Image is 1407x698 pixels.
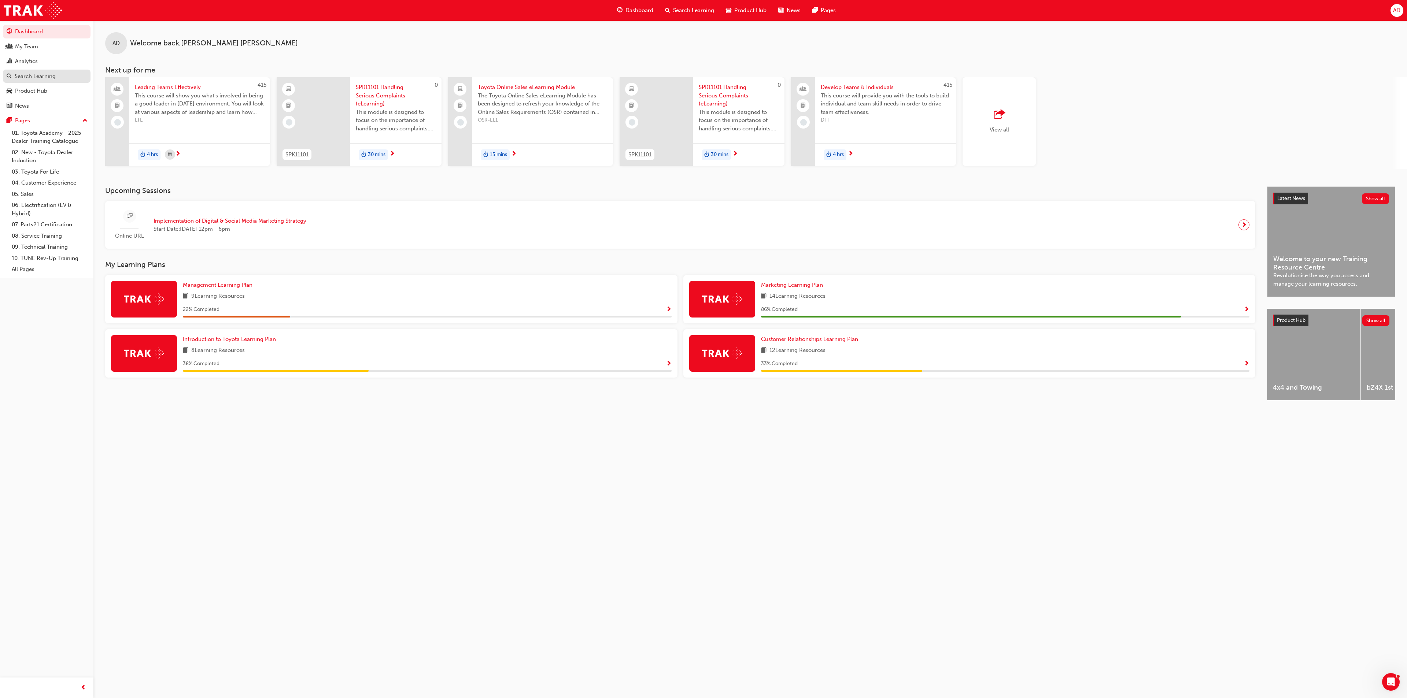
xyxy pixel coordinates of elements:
span: Show Progress [666,307,672,313]
img: Trak [702,348,742,359]
span: 0 [778,82,781,88]
span: Develop Teams & Individuals [821,83,950,92]
span: search-icon [7,73,12,80]
a: 415Leading Teams EffectivelyThis course will show you what's involved in being a good leader in [... [105,77,270,166]
span: 12 Learning Resources [769,346,826,355]
button: Show Progress [1244,359,1249,368]
span: Product Hub [1277,317,1306,323]
span: search-icon [665,6,670,15]
a: Customer Relationships Learning Plan [761,335,861,344]
span: 415 [258,82,266,88]
span: This course will provide you with the tools to build individual and team skill needs in order to ... [821,92,950,116]
a: 09. Technical Training [9,241,91,253]
a: search-iconSearch Learning [659,3,720,18]
span: learningRecordVerb_NONE-icon [629,119,635,126]
span: people-icon [115,85,120,94]
span: AD [112,39,120,48]
button: Pages [3,114,91,127]
span: Marketing Learning Plan [761,282,823,288]
button: Show all [1362,193,1389,204]
span: 9 Learning Resources [191,292,245,301]
span: guage-icon [617,6,623,15]
a: 10. TUNE Rev-Up Training [9,253,91,264]
span: Latest News [1277,195,1305,201]
button: DashboardMy TeamAnalyticsSearch LearningProduct HubNews [3,23,91,114]
span: learningRecordVerb_NONE-icon [114,119,121,126]
span: 4 hrs [833,151,844,159]
span: chart-icon [7,58,12,65]
span: duration-icon [361,150,366,160]
h3: Upcoming Sessions [105,186,1255,195]
span: SPK11101 [285,151,309,159]
a: 4x4 and Towing [1267,309,1360,400]
span: Search Learning [673,6,714,15]
span: pages-icon [7,118,12,124]
span: people-icon [801,85,806,94]
span: Product Hub [734,6,767,15]
span: 30 mins [711,151,728,159]
span: outbound-icon [994,109,1005,120]
button: Show all [1362,315,1390,326]
span: 0 [435,82,438,88]
a: 0SPK11101SPK11101 Handling Serious Complaints (eLearning)This module is designed to focus on the ... [277,77,442,166]
a: Toyota Online Sales eLearning ModuleThe Toyota Online Sales eLearning Module has been designed to... [448,77,613,166]
a: Search Learning [3,70,91,83]
span: 4x4 and Towing [1273,383,1355,392]
span: Pages [821,6,836,15]
span: Start Date: [DATE] 12pm - 6pm [154,225,306,233]
button: View all [963,77,1127,169]
span: car-icon [7,88,12,94]
a: Product HubShow all [1273,315,1389,326]
span: booktick-icon [115,101,120,111]
span: duration-icon [704,150,709,160]
a: Dashboard [3,25,91,38]
span: This module is designed to focus on the importance of handling serious complaints. To provide a c... [356,108,436,133]
span: next-icon [1241,220,1247,230]
span: booktick-icon [458,101,463,111]
div: News [15,102,29,110]
span: 14 Learning Resources [769,292,826,301]
span: The Toyota Online Sales eLearning Module has been designed to refresh your knowledge of the Onlin... [478,92,607,116]
span: next-icon [389,151,395,157]
span: learningRecordVerb_NONE-icon [457,119,464,126]
span: 38 % Completed [183,360,219,368]
span: booktick-icon [801,101,806,111]
span: SPK11101 Handling Serious Complaints (eLearning) [356,83,436,108]
a: 415Develop Teams & IndividualsThis course will provide you with the tools to build individual and... [791,77,956,166]
span: Show Progress [666,361,672,367]
span: Management Learning Plan [183,282,252,288]
span: 4 hrs [147,151,158,159]
span: learningResourceType_ELEARNING-icon [629,85,634,94]
span: Welcome back , [PERSON_NAME] [PERSON_NAME] [130,39,298,48]
span: duration-icon [826,150,831,160]
span: View all [990,126,1009,133]
div: My Team [15,42,38,51]
span: Welcome to your new Training Resource Centre [1273,255,1389,271]
span: LTE [135,116,264,125]
span: news-icon [778,6,784,15]
span: calendar-icon [168,150,172,159]
a: Analytics [3,55,91,68]
div: Pages [15,116,30,125]
span: people-icon [7,44,12,50]
span: DTI [821,116,950,125]
span: booktick-icon [629,101,634,111]
span: Implementation of Digital & Social Media Marketing Strategy [154,217,306,225]
a: Latest NewsShow all [1273,193,1389,204]
a: Product Hub [3,84,91,98]
a: Marketing Learning Plan [761,281,826,289]
span: This course will show you what's involved in being a good leader in [DATE] environment. You will ... [135,92,264,116]
span: SPK11101 Handling Serious Complaints (eLearning) [699,83,779,108]
span: 22 % Completed [183,305,219,314]
a: 0SPK11101SPK11101 Handling Serious Complaints (eLearning)This module is designed to focus on the ... [620,77,784,166]
span: up-icon [82,116,88,126]
a: pages-iconPages [806,3,842,18]
span: Leading Teams Effectively [135,83,264,92]
a: Trak [4,2,62,19]
a: My Team [3,40,91,53]
span: Show Progress [1244,361,1249,367]
span: book-icon [761,346,767,355]
span: learningResourceType_ELEARNING-icon [286,85,291,94]
span: Show Progress [1244,307,1249,313]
